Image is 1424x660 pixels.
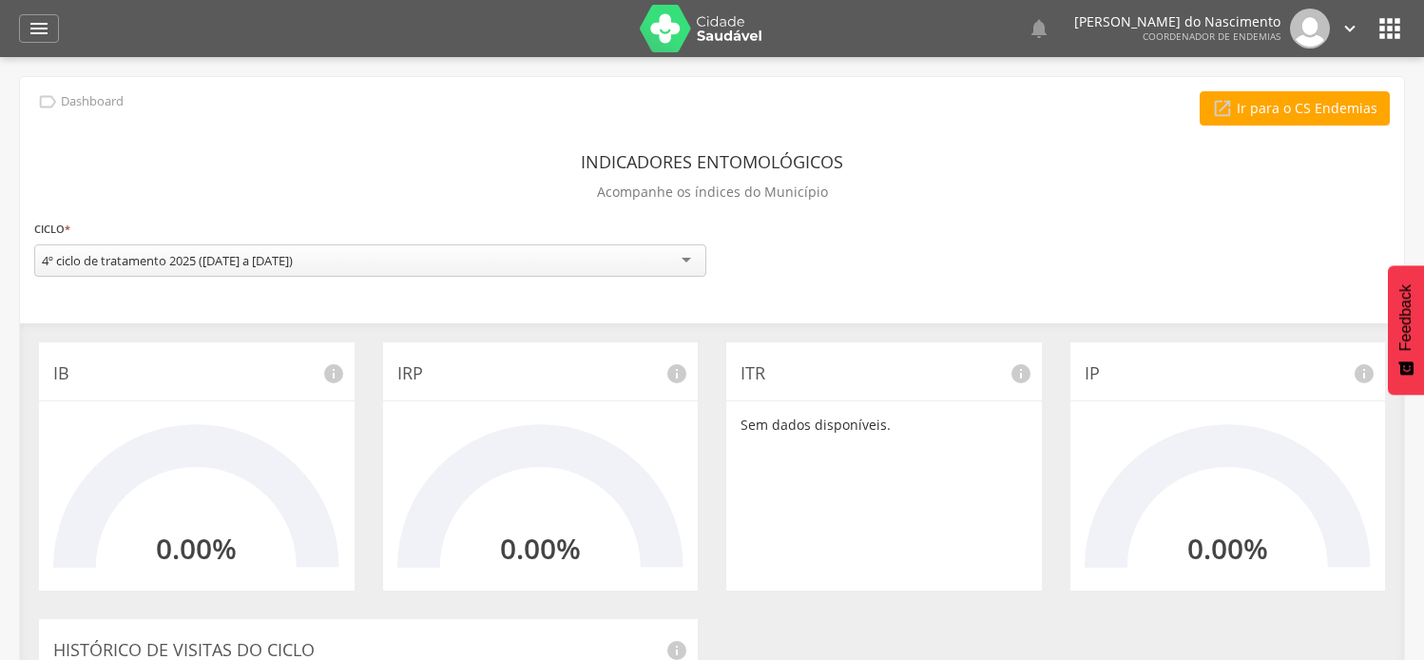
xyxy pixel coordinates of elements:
button: Feedback - Mostrar pesquisa [1388,265,1424,395]
i: info [1353,362,1376,385]
h2: 0.00% [156,533,237,564]
i:  [1028,17,1050,40]
a: Ir para o CS Endemias [1200,91,1390,126]
i: info [1010,362,1032,385]
i:  [28,17,50,40]
p: IP [1085,361,1372,386]
span: Coordenador de Endemias [1143,29,1280,43]
a:  [1339,9,1360,49]
h2: 0.00% [500,533,581,564]
i: info [665,362,688,385]
p: [PERSON_NAME] do Nascimento [1074,15,1280,29]
p: Sem dados disponíveis. [741,416,1028,435]
p: IB [53,361,340,386]
p: IRP [397,361,684,386]
a:  [1028,9,1050,49]
h2: 0.00% [1187,533,1268,564]
header: Indicadores Entomológicos [581,145,843,179]
i:  [1339,18,1360,39]
label: Ciclo [34,219,70,240]
p: Dashboard [61,94,124,109]
span: Feedback [1397,284,1414,351]
i:  [37,91,58,112]
div: 4º ciclo de tratamento 2025 ([DATE] a [DATE]) [42,252,293,269]
a:  [19,14,59,43]
p: Acompanhe os índices do Município [597,179,828,205]
i:  [1212,98,1233,119]
i:  [1375,13,1405,44]
i: info [322,362,345,385]
p: ITR [741,361,1028,386]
